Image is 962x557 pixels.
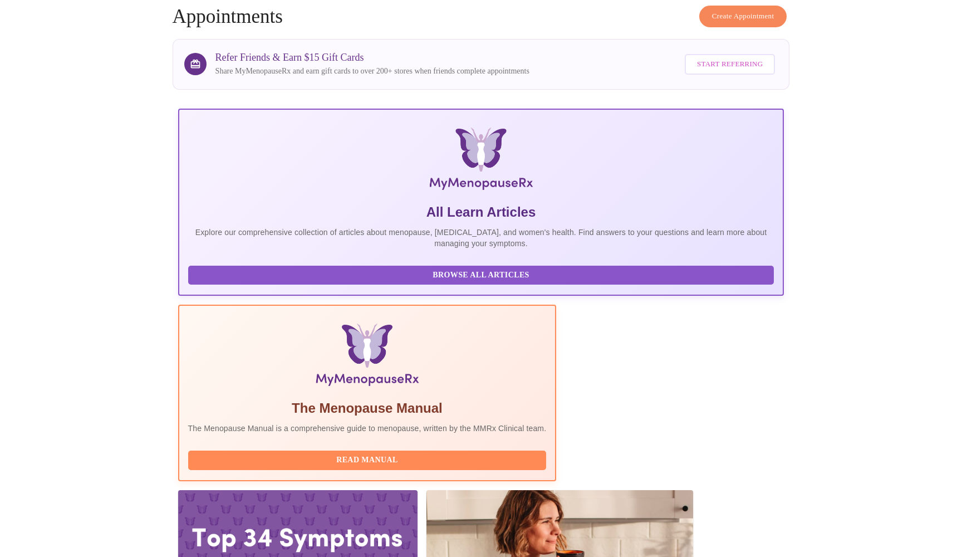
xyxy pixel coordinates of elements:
button: Browse All Articles [188,266,774,285]
img: Menopause Manual [245,324,489,390]
img: MyMenopauseRx Logo [279,128,683,194]
span: Start Referring [697,58,763,71]
h3: Refer Friends & Earn $15 Gift Cards [215,52,529,63]
span: Create Appointment [712,10,774,23]
h4: Appointments [173,6,790,28]
a: Browse All Articles [188,270,777,279]
button: Create Appointment [699,6,787,27]
p: Explore our comprehensive collection of articles about menopause, [MEDICAL_DATA], and women's hea... [188,227,774,249]
h5: The Menopause Manual [188,399,547,417]
a: Start Referring [682,48,778,80]
h5: All Learn Articles [188,203,774,221]
span: Browse All Articles [199,268,763,282]
button: Read Manual [188,451,547,470]
button: Start Referring [685,54,775,75]
a: Read Manual [188,455,549,464]
p: Share MyMenopauseRx and earn gift cards to over 200+ stores when friends complete appointments [215,66,529,77]
span: Read Manual [199,453,536,467]
p: The Menopause Manual is a comprehensive guide to menopause, written by the MMRx Clinical team. [188,423,547,434]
